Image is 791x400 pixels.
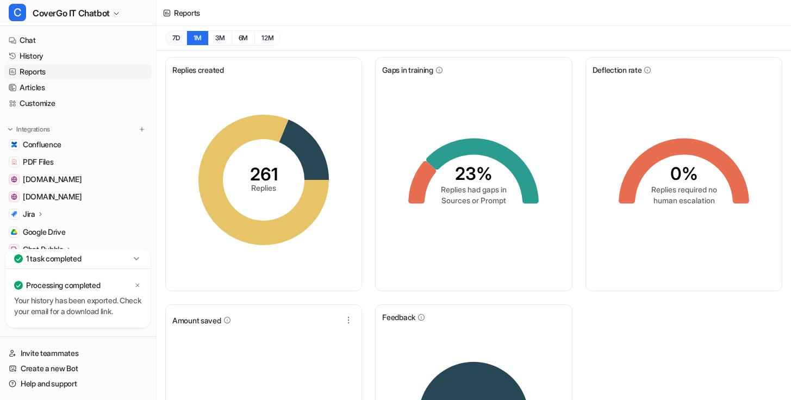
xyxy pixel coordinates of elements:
a: ConfluenceConfluence [4,137,152,152]
a: Customize [4,96,152,111]
img: Chat Bubble [11,246,17,253]
a: community.atlassian.com[DOMAIN_NAME] [4,172,152,187]
a: Create a new Bot [4,361,152,376]
p: Your history has been exported. Check your email for a download link. [14,295,142,317]
p: 1 task completed [26,253,82,264]
span: Deflection rate [593,64,642,76]
img: PDF Files [11,159,17,165]
button: 3M [208,30,232,46]
img: Jira [11,211,17,217]
button: 1M [186,30,209,46]
button: 12M [254,30,281,46]
a: PDF FilesPDF Files [4,154,152,170]
button: 6M [232,30,255,46]
tspan: 0% [670,163,697,184]
span: Feedback [382,311,415,323]
button: 7D [165,30,186,46]
p: Jira [23,209,35,220]
tspan: Replies had gaps in [441,185,507,194]
img: expand menu [7,126,14,133]
img: Confluence [11,141,17,148]
a: Invite teammates [4,346,152,361]
img: community.atlassian.com [11,176,17,183]
img: Google Drive [11,229,17,235]
a: Google DriveGoogle Drive [4,224,152,240]
tspan: 23% [455,163,493,184]
img: support.atlassian.com [11,193,17,200]
a: History [4,48,152,64]
p: Integrations [16,125,50,134]
tspan: Replies [251,183,276,192]
tspan: Replies required no [651,185,717,194]
span: Gaps in training [382,64,433,76]
span: C [9,4,26,21]
img: menu_add.svg [138,126,146,133]
span: [DOMAIN_NAME] [23,191,82,202]
button: Integrations [4,124,53,135]
div: Reports [174,7,200,18]
span: [DOMAIN_NAME] [23,174,82,185]
span: Replies created [172,64,224,76]
span: Amount saved [172,315,221,326]
a: support.atlassian.com[DOMAIN_NAME] [4,189,152,204]
a: Chat [4,33,152,48]
span: Google Drive [23,227,66,237]
span: CoverGo IT Chatbot [33,5,110,21]
a: Help and support [4,376,152,391]
tspan: 261 [250,164,278,185]
tspan: Sources or Prompt [441,196,506,205]
tspan: human escalation [653,196,714,205]
p: Processing completed [26,280,100,291]
a: Articles [4,80,152,95]
a: Reports [4,64,152,79]
span: Confluence [23,139,61,150]
span: PDF Files [23,157,53,167]
p: Chat Bubble [23,244,64,255]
